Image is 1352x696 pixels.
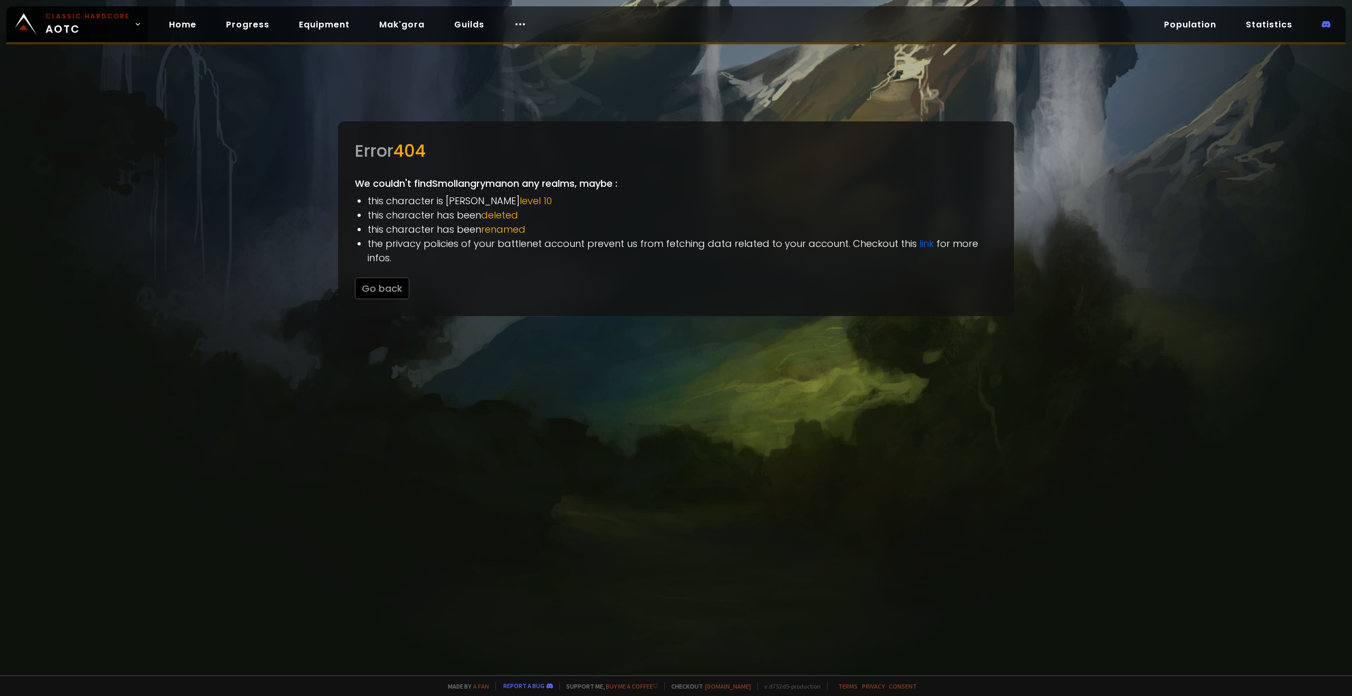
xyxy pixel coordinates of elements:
span: Made by [442,682,489,690]
a: Classic HardcoreAOTC [6,6,148,42]
a: Progress [218,14,278,35]
a: [DOMAIN_NAME] [705,682,751,690]
span: 404 [393,139,426,163]
a: Go back [355,282,409,295]
div: Error [355,138,997,164]
span: v. d752d5 - production [757,682,821,690]
a: Population [1156,14,1225,35]
li: this character is [PERSON_NAME] [368,194,997,208]
li: this character has been [368,222,997,236]
span: deleted [481,208,518,222]
a: a fan [473,682,489,690]
li: this character has been [368,208,997,222]
a: Privacy [862,682,885,690]
span: AOTC [45,12,130,37]
button: Go back [355,278,409,299]
span: level 10 [520,194,552,207]
a: Buy me a coffee [606,682,658,690]
a: Terms [838,682,858,690]
div: We couldn't find Smollangryman on any realms, maybe : [338,121,1014,316]
a: Home [161,14,205,35]
a: Guilds [446,14,493,35]
span: renamed [481,223,525,236]
li: the privacy policies of your battlenet account prevent us from fetching data related to your acco... [368,236,997,265]
span: Support me, [559,682,658,690]
a: link [919,237,934,250]
a: Consent [889,682,917,690]
span: Checkout [664,682,751,690]
a: Mak'gora [371,14,433,35]
a: Report a bug [503,682,544,690]
small: Classic Hardcore [45,12,130,21]
a: Statistics [1237,14,1301,35]
a: Equipment [290,14,358,35]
